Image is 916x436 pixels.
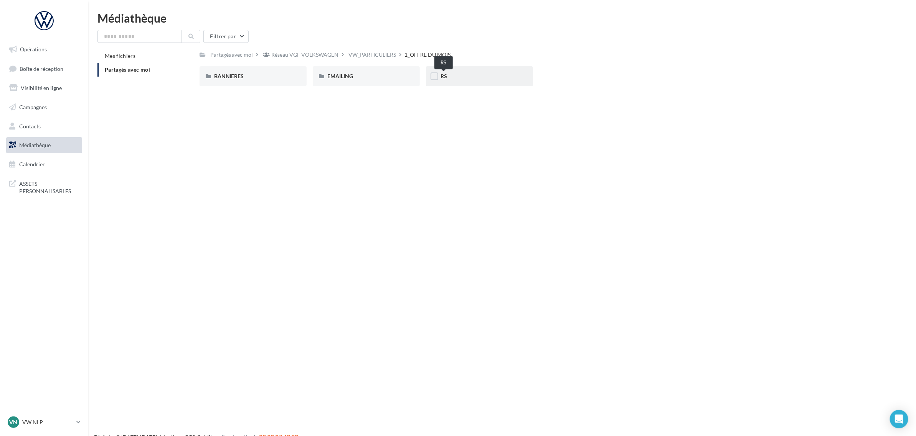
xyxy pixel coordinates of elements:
button: Filtrer par [203,30,249,43]
span: ASSETS PERSONNALISABLES [19,179,79,195]
a: VN VW NLP [6,415,82,429]
div: Open Intercom Messenger [890,410,908,428]
a: Contacts [5,118,84,134]
p: VW NLP [22,418,73,426]
div: Médiathèque [97,12,907,24]
span: RS [441,73,447,79]
div: Partagés avec moi [210,51,253,59]
span: EMAILING [327,73,353,79]
a: ASSETS PERSONNALISABLES [5,175,84,198]
span: Contacts [19,123,41,129]
a: Visibilité en ligne [5,80,84,96]
span: VN [10,418,18,426]
span: Calendrier [19,161,45,167]
div: Réseau VGF VOLKSWAGEN [272,51,339,59]
a: Calendrier [5,156,84,172]
span: BANNIERES [214,73,244,79]
span: Médiathèque [19,142,51,148]
span: Partagés avec moi [105,66,150,73]
div: VW_PARTICULIERS [349,51,396,59]
span: Visibilité en ligne [21,85,62,91]
div: RS [434,56,453,69]
span: Campagnes [19,104,47,110]
a: Opérations [5,41,84,57]
a: Boîte de réception [5,61,84,77]
a: Médiathèque [5,137,84,153]
span: Boîte de réception [20,65,63,72]
span: Mes fichiers [105,52,135,59]
span: Opérations [20,46,47,52]
div: 1_OFFRE DU MOIS [405,51,451,59]
a: Campagnes [5,99,84,115]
